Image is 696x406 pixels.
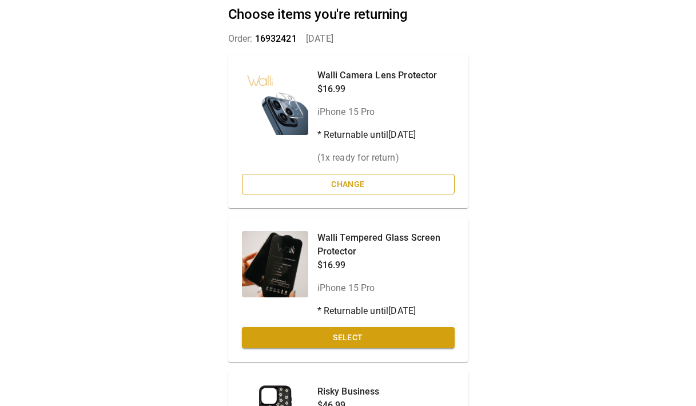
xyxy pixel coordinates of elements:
[317,304,455,318] p: * Returnable until [DATE]
[228,32,468,46] p: Order: [DATE]
[317,258,455,272] p: $16.99
[242,174,455,195] button: Change
[317,128,438,142] p: * Returnable until [DATE]
[228,6,468,23] h2: Choose items you're returning
[242,327,455,348] button: Select
[317,69,438,82] p: Walli Camera Lens Protector
[317,231,455,258] p: Walli Tempered Glass Screen Protector
[317,385,416,399] p: Risky Business
[317,281,455,295] p: iPhone 15 Pro
[255,33,297,44] span: 16932421
[317,82,438,96] p: $16.99
[317,151,438,165] p: ( 1 x ready for return)
[317,105,438,119] p: iPhone 15 Pro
